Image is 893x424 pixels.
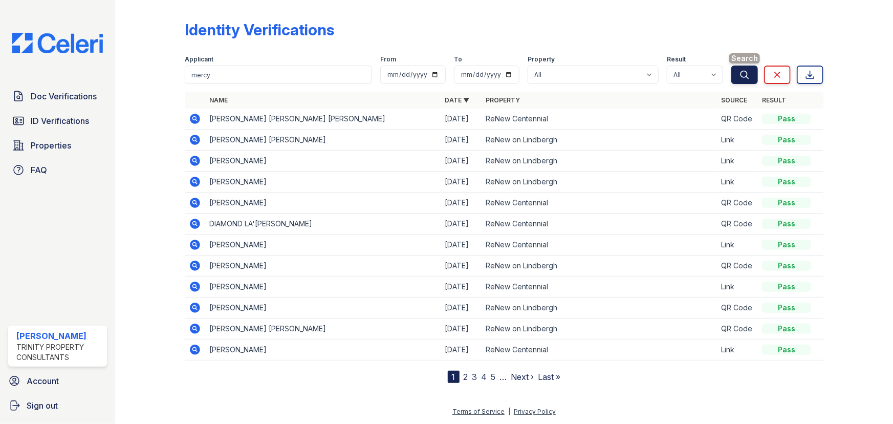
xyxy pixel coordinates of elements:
a: Last » [538,372,561,382]
td: ReNew on Lindbergh [482,130,717,151]
a: Next › [511,372,534,382]
td: [PERSON_NAME] [205,298,441,319]
td: QR Code [717,214,758,235]
a: 4 [482,372,487,382]
div: Pass [762,219,811,229]
td: ReNew on Lindbergh [482,151,717,172]
td: DIAMOND LA'[PERSON_NAME] [205,214,441,235]
div: Identity Verifications [185,20,334,39]
div: Pass [762,177,811,187]
a: Sign out [4,395,111,416]
td: QR Code [717,319,758,340]
td: [PERSON_NAME] [PERSON_NAME] [205,130,441,151]
div: 1 [448,371,460,383]
a: Properties [8,135,107,156]
a: FAQ [8,160,107,180]
td: [DATE] [441,277,482,298]
button: Search [731,66,758,84]
label: To [454,55,462,63]
td: ReNew Centennial [482,277,717,298]
span: … [500,371,507,383]
td: Link [717,277,758,298]
td: [DATE] [441,256,482,277]
td: [PERSON_NAME] [205,193,441,214]
td: [DATE] [441,319,482,340]
a: Property [486,96,520,104]
a: Source [721,96,747,104]
div: Pass [762,198,811,208]
td: ReNew Centennial [482,193,717,214]
td: ReNew Centennial [482,109,717,130]
div: Pass [762,324,811,334]
span: Sign out [27,399,58,412]
a: Doc Verifications [8,86,107,107]
td: [PERSON_NAME] [PERSON_NAME] [PERSON_NAME] [205,109,441,130]
img: CE_Logo_Blue-a8612792a0a2168367f1c8372b55b34899dd931a85d93a1a3d3e32e68fde9ad4.png [4,33,111,53]
td: ReNew on Lindbergh [482,298,717,319]
td: [DATE] [441,340,482,361]
a: Terms of Service [452,408,505,415]
span: Doc Verifications [31,90,97,102]
td: ReNew on Lindbergh [482,256,717,277]
a: Result [762,96,786,104]
a: Account [4,371,111,391]
div: Pass [762,345,811,355]
div: Pass [762,135,811,145]
td: [DATE] [441,151,482,172]
a: Date ▼ [445,96,469,104]
td: [PERSON_NAME] [205,340,441,361]
div: Pass [762,240,811,250]
td: [PERSON_NAME] [205,172,441,193]
td: QR Code [717,298,758,319]
td: [DATE] [441,130,482,151]
td: [PERSON_NAME] [205,277,441,298]
td: [PERSON_NAME] [205,235,441,256]
td: ReNew Centennial [482,235,717,256]
td: QR Code [717,193,758,214]
label: Property [528,55,555,63]
div: Pass [762,282,811,292]
td: ReNew on Lindbergh [482,319,717,340]
div: Pass [762,261,811,271]
td: ReNew on Lindbergh [482,172,717,193]
td: [PERSON_NAME] [205,256,441,277]
div: Pass [762,114,811,124]
a: Name [209,96,228,104]
td: [DATE] [441,214,482,235]
td: [DATE] [441,298,482,319]
label: Applicant [185,55,213,63]
td: [DATE] [441,172,482,193]
td: Link [717,151,758,172]
td: Link [717,130,758,151]
label: From [380,55,396,63]
a: 2 [464,372,468,382]
td: Link [717,172,758,193]
div: [PERSON_NAME] [16,330,103,342]
div: | [508,408,510,415]
td: ReNew Centennial [482,340,717,361]
div: Pass [762,156,811,166]
a: 5 [491,372,496,382]
td: [DATE] [441,235,482,256]
div: Trinity Property Consultants [16,342,103,363]
td: [PERSON_NAME] [205,151,441,172]
a: 3 [472,372,477,382]
td: ReNew Centennial [482,214,717,235]
input: Search by name or phone number [185,66,372,84]
td: QR Code [717,256,758,277]
span: ID Verifications [31,115,89,127]
label: Result [667,55,686,63]
span: FAQ [31,164,47,176]
td: [DATE] [441,193,482,214]
td: Link [717,235,758,256]
div: Pass [762,303,811,313]
td: QR Code [717,109,758,130]
a: Privacy Policy [514,408,556,415]
span: Account [27,375,59,387]
span: Properties [31,139,71,152]
td: [PERSON_NAME] [PERSON_NAME] [205,319,441,340]
span: Search [729,53,760,63]
a: ID Verifications [8,111,107,131]
td: [DATE] [441,109,482,130]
